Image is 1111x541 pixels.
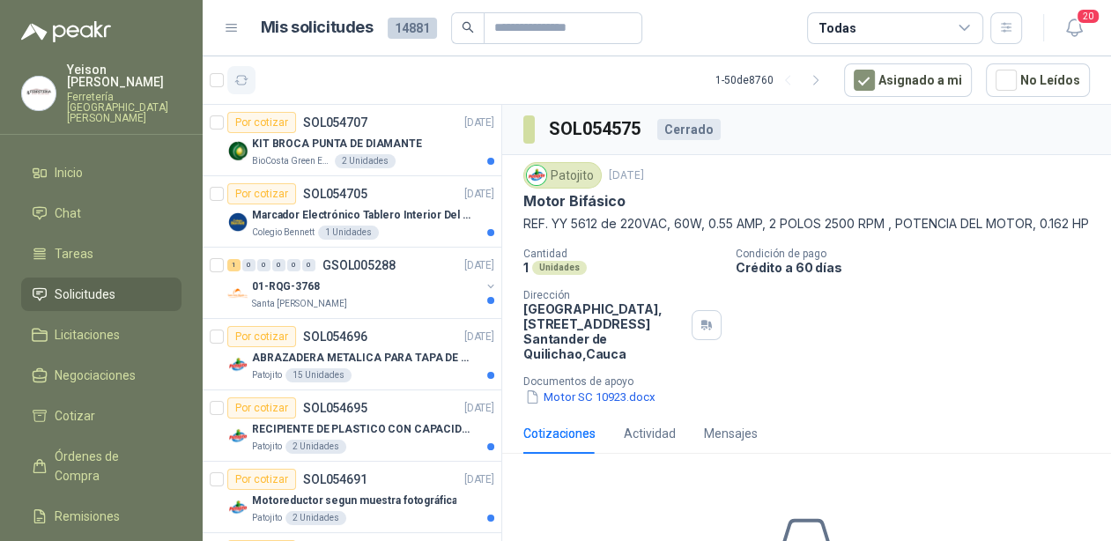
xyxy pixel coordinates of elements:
a: Órdenes de Compra [21,440,181,493]
p: GSOL005288 [322,259,396,271]
p: Marcador Electrónico Tablero Interior Del Día Del Juego Para Luchar, El Baloncesto O El Voleibol [252,207,471,224]
a: Negociaciones [21,359,181,392]
div: Cerrado [657,119,721,140]
p: Colegio Bennett [252,226,315,240]
span: Órdenes de Compra [55,447,165,485]
a: Por cotizarSOL054707[DATE] Company LogoKIT BROCA PUNTA DE DIAMANTEBioCosta Green Energy S.A.S2 Un... [203,105,501,176]
p: SOL054707 [303,116,367,129]
a: Cotizar [21,399,181,433]
p: RECIPIENTE DE PLASTICO CON CAPACIDAD DE 1.8 LT PARA LA EXTRACCIÓN MANUAL DE LIQUIDOS [252,421,471,438]
div: Por cotizar [227,326,296,347]
button: 20 [1058,12,1090,44]
p: SOL054691 [303,473,367,485]
img: Company Logo [227,354,248,375]
p: [GEOGRAPHIC_DATA], [STREET_ADDRESS] Santander de Quilichao , Cauca [523,301,685,361]
div: 1 Unidades [318,226,379,240]
span: Solicitudes [55,285,115,304]
p: Cantidad [523,248,722,260]
p: ABRAZADERA METALICA PARA TAPA DE TAMBOR DE PLASTICO DE 50 LT [252,350,471,367]
span: 14881 [388,18,437,39]
button: Asignado a mi [844,63,972,97]
p: KIT BROCA PUNTA DE DIAMANTE [252,136,422,152]
span: Chat [55,204,81,223]
p: Patojito [252,440,282,454]
img: Company Logo [527,166,546,185]
a: Por cotizarSOL054705[DATE] Company LogoMarcador Electrónico Tablero Interior Del Día Del Juego Pa... [203,176,501,248]
p: BioCosta Green Energy S.A.S [252,154,331,168]
div: Por cotizar [227,469,296,490]
p: Motor Bifásico [523,192,625,211]
img: Company Logo [227,426,248,447]
a: Por cotizarSOL054695[DATE] Company LogoRECIPIENTE DE PLASTICO CON CAPACIDAD DE 1.8 LT PARA LA EXT... [203,390,501,462]
p: SOL054696 [303,330,367,343]
p: Santa [PERSON_NAME] [252,297,347,311]
span: 20 [1076,8,1100,25]
a: Remisiones [21,500,181,533]
a: Solicitudes [21,278,181,311]
p: Yeison [PERSON_NAME] [67,63,181,88]
div: 2 Unidades [335,154,396,168]
button: No Leídos [986,63,1090,97]
span: Cotizar [55,406,95,426]
p: [DATE] [464,186,494,203]
p: Motoreductor segun muestra fotográfica [252,493,456,509]
div: 1 - 50 de 8760 [715,66,830,94]
div: 15 Unidades [285,368,352,382]
p: Dirección [523,289,685,301]
p: Ferretería [GEOGRAPHIC_DATA][PERSON_NAME] [67,92,181,123]
a: Tareas [21,237,181,270]
div: Actividad [624,424,676,443]
a: Inicio [21,156,181,189]
button: Motor SC 10923.docx [523,388,657,406]
p: Patojito [252,511,282,525]
p: [DATE] [464,257,494,274]
span: Inicio [55,163,83,182]
div: 2 Unidades [285,511,346,525]
div: Por cotizar [227,183,296,204]
div: Por cotizar [227,397,296,419]
p: Documentos de apoyo [523,375,1104,388]
span: Tareas [55,244,93,263]
div: 0 [287,259,300,271]
p: SOL054705 [303,188,367,200]
p: Condición de pago [736,248,1104,260]
div: 0 [242,259,256,271]
p: [DATE] [464,329,494,345]
div: 0 [272,259,285,271]
img: Logo peakr [21,21,111,42]
p: Crédito a 60 días [736,260,1104,275]
img: Company Logo [227,140,248,161]
span: search [462,21,474,33]
a: 1 0 0 0 0 0 GSOL005288[DATE] Company Logo01-RQG-3768Santa [PERSON_NAME] [227,255,498,311]
h1: Mis solicitudes [261,15,374,41]
p: [DATE] [609,167,644,184]
div: Por cotizar [227,112,296,133]
p: [DATE] [464,471,494,488]
h3: SOL054575 [549,115,643,143]
div: 0 [302,259,315,271]
p: Patojito [252,368,282,382]
p: REF. YY 5612 de 220VAC, 60W, 0.55 AMP, 2 POLOS 2500 RPM , POTENCIA DEL MOTOR, 0.162 HP [523,214,1090,233]
a: Por cotizarSOL054696[DATE] Company LogoABRAZADERA METALICA PARA TAPA DE TAMBOR DE PLASTICO DE 50 ... [203,319,501,390]
span: Licitaciones [55,325,120,345]
span: Remisiones [55,507,120,526]
a: Licitaciones [21,318,181,352]
div: Unidades [532,261,587,275]
div: 1 [227,259,241,271]
div: 2 Unidades [285,440,346,454]
img: Company Logo [227,497,248,518]
p: [DATE] [464,115,494,131]
span: Negociaciones [55,366,136,385]
div: Mensajes [704,424,758,443]
p: 01-RQG-3768 [252,278,320,295]
img: Company Logo [227,211,248,233]
p: 1 [523,260,529,275]
a: Por cotizarSOL054691[DATE] Company LogoMotoreductor segun muestra fotográficaPatojito2 Unidades [203,462,501,533]
div: 0 [257,259,270,271]
p: [DATE] [464,400,494,417]
p: SOL054695 [303,402,367,414]
img: Company Logo [227,283,248,304]
div: Cotizaciones [523,424,596,443]
div: Todas [818,19,855,38]
a: Chat [21,196,181,230]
